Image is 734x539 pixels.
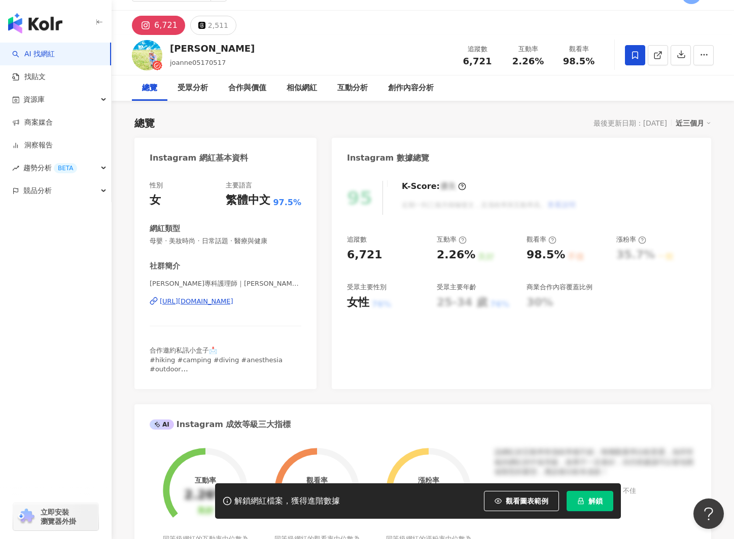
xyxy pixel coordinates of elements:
[150,181,163,190] div: 性別
[150,346,283,382] span: 合作邀約私訊小盒子📩 #hiking #camping #diving #anesthesia #outdoor 斜槓人生 美睫霧眉師 @luvubeauty
[8,13,62,33] img: logo
[560,44,598,54] div: 觀看率
[527,283,592,292] div: 商業合作內容覆蓋比例
[287,82,317,94] div: 相似網紅
[170,59,226,66] span: joanne05170517
[41,508,76,526] span: 立即安裝 瀏覽器外掛
[234,496,340,507] div: 解鎖網紅檔案，獲得進階數據
[23,88,45,111] span: 資源庫
[337,82,368,94] div: 互動分析
[347,235,367,244] div: 追蹤數
[226,181,252,190] div: 主要語言
[563,56,595,66] span: 98.5%
[150,152,248,164] div: Instagram 網紅基本資料
[418,476,439,484] div: 漲粉率
[437,247,475,263] div: 2.26%
[463,56,492,66] span: 6,721
[347,295,369,311] div: 女性
[150,261,180,272] div: 社群簡介
[150,192,161,208] div: 女
[577,497,584,505] span: lock
[132,16,185,35] button: 6,721
[306,476,328,484] div: 觀看率
[512,56,544,66] span: 2.26%
[226,192,270,208] div: 繁體中文
[134,116,155,130] div: 總覽
[150,237,301,246] span: 母嬰 · 美妝時尚 · 日常話題 · 醫療與健康
[506,497,548,505] span: 觀看圖表範例
[484,491,559,511] button: 觀看圖表範例
[150,419,174,430] div: AI
[388,82,434,94] div: 創作內容分析
[593,119,667,127] div: 最後更新日期：[DATE]
[195,476,216,484] div: 互動率
[54,163,77,173] div: BETA
[160,297,233,306] div: [URL][DOMAIN_NAME]
[154,18,178,32] div: 6,721
[190,16,236,35] button: 2,511
[13,503,98,530] a: chrome extension立即安裝 瀏覽器外掛
[12,140,53,150] a: 洞察報告
[23,157,77,179] span: 趨勢分析
[437,283,476,292] div: 受眾主要年齡
[12,72,46,82] a: 找貼文
[12,165,19,172] span: rise
[347,247,382,263] div: 6,721
[16,509,36,525] img: chrome extension
[495,447,696,477] div: 該網紅的互動率和漲粉率都不錯，唯獨觀看率比較普通，為同等級的網紅的中低等級，效果不一定會好，但仍然建議可以發包開箱類型的案型，應該會比較有成效！
[588,497,603,505] span: 解鎖
[142,82,157,94] div: 總覽
[527,247,565,263] div: 98.5%
[132,40,162,70] img: KOL Avatar
[402,181,466,192] div: K-Score :
[676,117,711,130] div: 近三個月
[208,18,228,32] div: 2,511
[616,235,646,244] div: 漲粉率
[437,235,467,244] div: 互動率
[12,118,53,128] a: 商案媒合
[458,44,497,54] div: 追蹤數
[150,279,301,288] span: [PERSON_NAME]專科護理師｜[PERSON_NAME]、潛水、攝影、烹飪、旅遊 | | joanne05170517
[12,49,55,59] a: searchAI 找網紅
[347,152,429,164] div: Instagram 數據總覽
[150,419,291,430] div: Instagram 成效等級三大指標
[567,491,613,511] button: 解鎖
[347,283,387,292] div: 受眾主要性別
[273,197,301,208] span: 97.5%
[178,82,208,94] div: 受眾分析
[228,82,266,94] div: 合作與價值
[527,235,556,244] div: 觀看率
[150,223,180,234] div: 網紅類型
[509,44,547,54] div: 互動率
[150,297,301,306] a: [URL][DOMAIN_NAME]
[170,42,255,55] div: [PERSON_NAME]
[23,179,52,202] span: 競品分析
